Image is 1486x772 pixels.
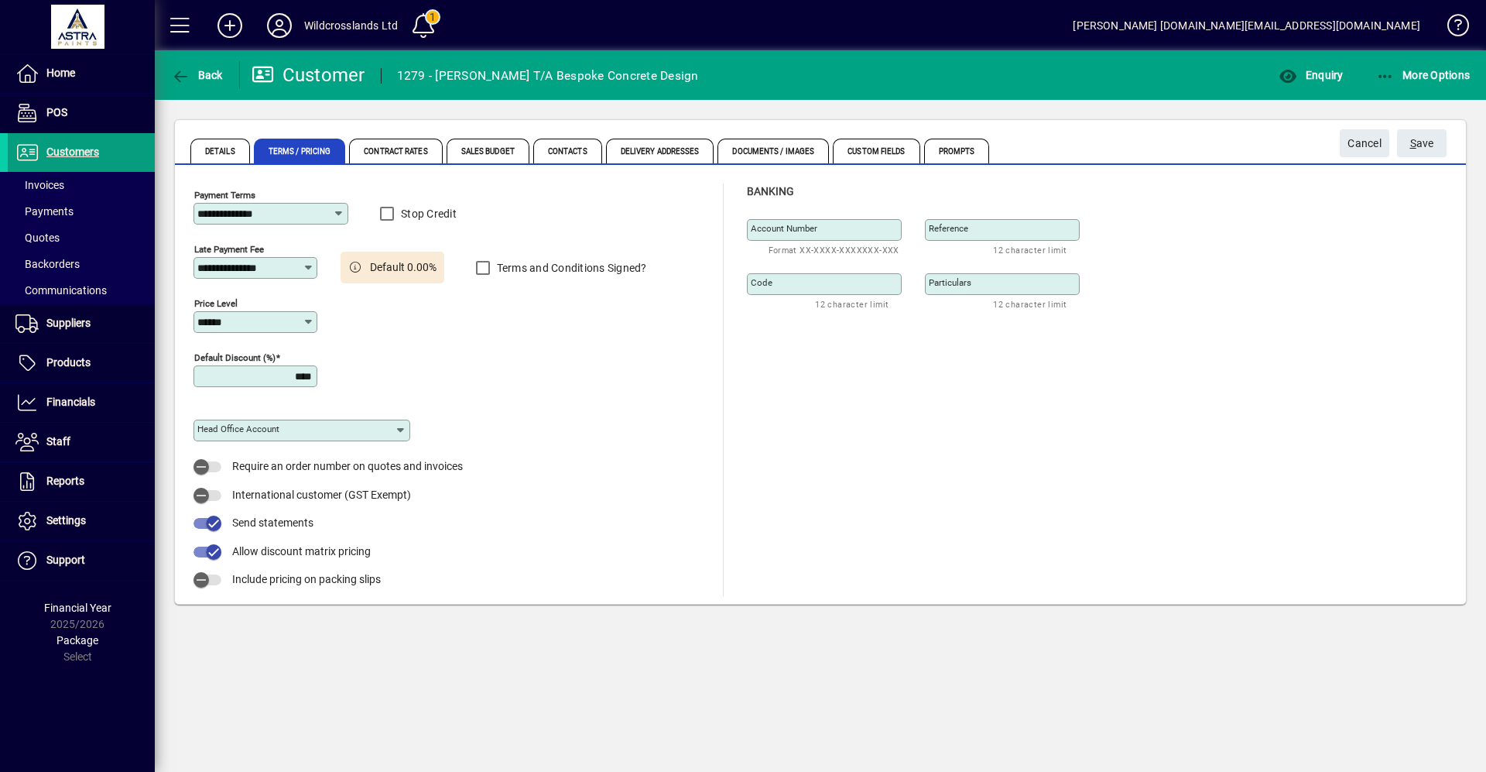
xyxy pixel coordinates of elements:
[747,185,794,197] span: Banking
[194,244,264,255] mat-label: Late Payment Fee
[46,67,75,79] span: Home
[751,277,772,288] mat-label: Code
[1073,13,1420,38] div: [PERSON_NAME] [DOMAIN_NAME][EMAIL_ADDRESS][DOMAIN_NAME]
[1376,69,1471,81] span: More Options
[8,383,155,422] a: Financials
[8,54,155,93] a: Home
[993,241,1067,259] mat-hint: 12 character limit
[1410,137,1416,149] span: S
[255,12,304,39] button: Profile
[8,94,155,132] a: POS
[232,573,381,585] span: Include pricing on packing slips
[46,106,67,118] span: POS
[1275,61,1347,89] button: Enquiry
[171,69,223,81] span: Back
[8,541,155,580] a: Support
[606,139,714,163] span: Delivery Addresses
[232,489,411,501] span: International customer (GST Exempt)
[1279,69,1343,81] span: Enquiry
[46,146,99,158] span: Customers
[8,172,155,198] a: Invoices
[252,63,365,87] div: Customer
[167,61,227,89] button: Back
[232,516,313,529] span: Send statements
[8,462,155,501] a: Reports
[349,139,442,163] span: Contract Rates
[46,554,85,566] span: Support
[1436,3,1467,53] a: Knowledge Base
[533,139,602,163] span: Contacts
[447,139,529,163] span: Sales Budget
[15,284,107,297] span: Communications
[46,514,86,527] span: Settings
[398,206,457,221] label: Stop Credit
[993,295,1067,313] mat-hint: 12 character limit
[397,63,699,88] div: 1279 - [PERSON_NAME] T/A Bespoke Concrete Design
[8,423,155,461] a: Staff
[15,205,74,218] span: Payments
[8,225,155,251] a: Quotes
[924,139,990,163] span: Prompts
[8,198,155,225] a: Payments
[1397,129,1447,157] button: Save
[8,304,155,343] a: Suppliers
[8,277,155,304] a: Communications
[44,602,111,614] span: Financial Year
[751,223,817,234] mat-label: Account number
[56,634,98,647] span: Package
[15,179,64,191] span: Invoices
[304,13,398,38] div: Wildcrosslands Ltd
[46,317,91,329] span: Suppliers
[15,232,60,244] span: Quotes
[15,258,80,270] span: Backorders
[194,352,276,363] mat-label: Default Discount (%)
[815,295,889,313] mat-hint: 12 character limit
[205,12,255,39] button: Add
[46,396,95,408] span: Financials
[8,344,155,383] a: Products
[1372,61,1474,89] button: More Options
[929,223,968,234] mat-label: Reference
[254,139,346,163] span: Terms / Pricing
[717,139,829,163] span: Documents / Images
[929,277,971,288] mat-label: Particulars
[197,424,279,434] mat-label: Head Office Account
[194,298,238,309] mat-label: Price Level
[833,139,919,163] span: Custom Fields
[1347,131,1382,156] span: Cancel
[46,356,91,369] span: Products
[370,259,437,276] span: Default 0.00%
[1340,129,1389,157] button: Cancel
[190,139,250,163] span: Details
[494,260,647,276] label: Terms and Conditions Signed?
[1410,131,1434,156] span: ave
[8,502,155,540] a: Settings
[8,251,155,277] a: Backorders
[232,545,371,558] span: Allow discount matrix pricing
[232,460,463,472] span: Require an order number on quotes and invoices
[46,435,70,448] span: Staff
[769,241,899,259] mat-hint: Format XX-XXXX-XXXXXXX-XXX
[155,61,240,89] app-page-header-button: Back
[194,190,255,201] mat-label: Payment Terms
[46,475,84,487] span: Reports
